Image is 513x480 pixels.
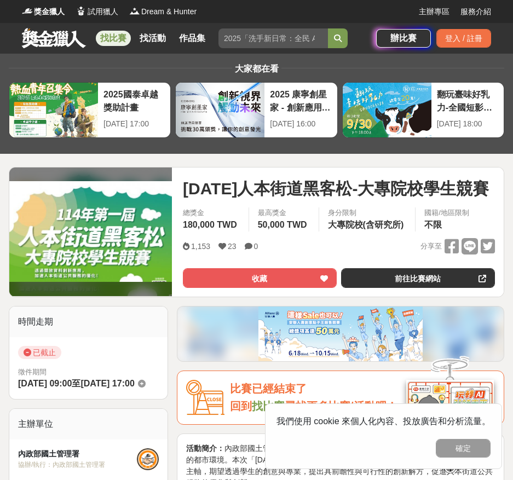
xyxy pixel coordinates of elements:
a: 作品集 [175,31,210,46]
a: 翻玩臺味好乳力-全國短影音創意大募集[DATE] 18:00 [342,82,504,138]
span: 50,000 TWD [258,220,307,229]
a: Logo試用獵人 [76,6,118,18]
span: 1,153 [191,242,210,251]
span: 我們使用 cookie 來個人化內容、投放廣告和分析流量。 [276,417,491,426]
span: 獎金獵人 [34,6,65,18]
div: 時間走期 [9,306,168,337]
span: 大家都在看 [232,64,281,73]
div: 登入 / 註冊 [436,29,491,48]
span: 已截止 [18,346,61,359]
a: 找比賽 [96,31,131,46]
img: Logo [22,5,33,16]
a: 2025 康寧創星家 - 創新應用競賽[DATE] 16:00 [175,82,337,138]
div: 比賽已經結束了 [230,380,495,398]
img: 386af5bf-fbe2-4d43-ae68-517df2b56ae5.png [258,306,423,361]
a: 主辦專區 [419,6,449,18]
span: 0 [254,242,258,251]
div: 協辦/執行： 內政部國土管理署 [18,460,137,470]
input: 2025「洗手新日常：全民 ALL IN」洗手歌全台徵選 [218,28,328,48]
a: 找比賽 [252,400,285,412]
div: 翻玩臺味好乳力-全國短影音創意大募集 [437,88,498,113]
button: 收藏 [183,268,337,288]
span: 不限 [424,220,442,229]
div: 內政部國土管理署 [18,448,137,460]
div: 身分限制 [328,207,407,218]
div: 2025 康寧創星家 - 創新應用競賽 [270,88,331,113]
img: d2146d9a-e6f6-4337-9592-8cefde37ba6b.png [406,380,494,453]
a: 辦比賽 [376,29,431,48]
span: [DATE] 09:00 [18,379,72,388]
a: 前往比賽網站 [341,268,495,288]
span: 最高獎金 [258,207,310,218]
span: 回到 [230,400,252,412]
span: [DATE] 17:00 [80,379,134,388]
span: 大專院校(含研究所) [328,220,404,229]
span: 至 [72,379,80,388]
span: 總獎金 [183,207,240,218]
a: LogoDream & Hunter [129,6,197,18]
img: Cover Image [9,181,172,282]
div: 國籍/地區限制 [424,207,469,218]
button: 確定 [436,439,491,458]
img: Logo [129,5,140,16]
div: [DATE] 16:00 [270,118,331,130]
img: Icon [186,380,224,415]
span: 23 [228,242,237,251]
span: [DATE]人本街道黑客松-大專院校學生競賽 [183,176,489,201]
a: 2025國泰卓越獎助計畫[DATE] 17:00 [9,82,171,138]
strong: 活動簡介： [186,444,224,453]
span: 分享至 [420,238,442,255]
span: 尋找更多比賽/活動吧！ [285,400,397,412]
span: Dream & Hunter [141,6,197,18]
img: Logo [76,5,87,16]
a: 服務介紹 [460,6,491,18]
div: [DATE] 18:00 [437,118,498,130]
span: 180,000 TWD [183,220,237,229]
div: 2025國泰卓越獎助計畫 [103,88,165,113]
div: 主辦單位 [9,409,168,439]
span: 徵件期間 [18,368,47,376]
div: [DATE] 17:00 [103,118,165,130]
a: 找活動 [135,31,170,46]
a: Logo獎金獵人 [22,6,65,18]
span: 試用獵人 [88,6,118,18]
